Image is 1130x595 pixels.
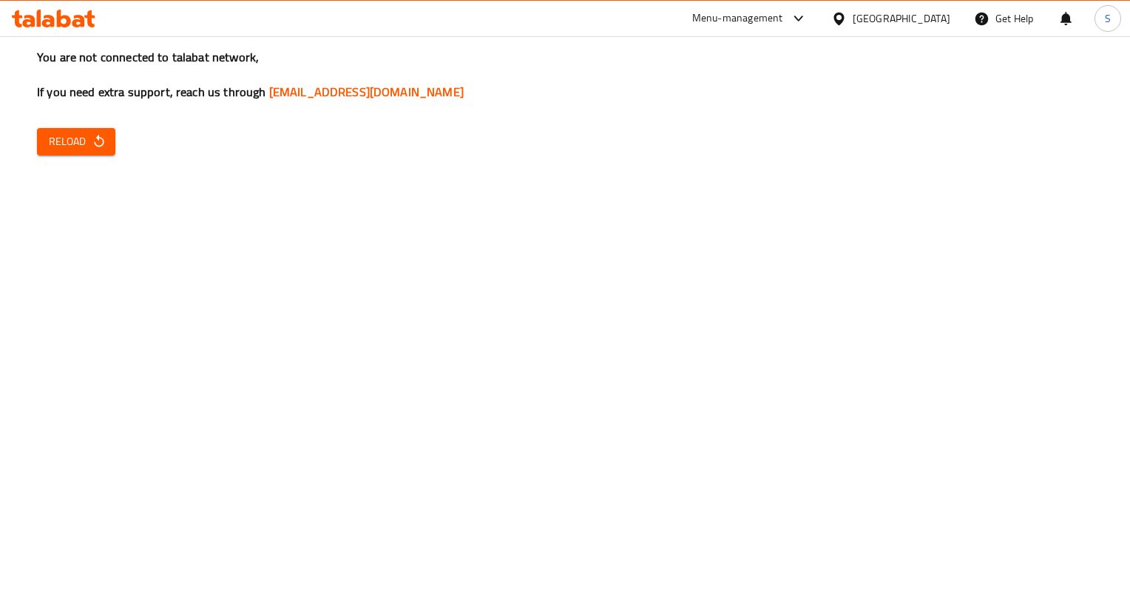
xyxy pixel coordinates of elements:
[37,49,1093,101] h3: You are not connected to talabat network, If you need extra support, reach us through
[37,128,115,155] button: Reload
[692,10,783,27] div: Menu-management
[853,10,950,27] div: [GEOGRAPHIC_DATA]
[269,81,464,103] a: [EMAIL_ADDRESS][DOMAIN_NAME]
[49,132,104,151] span: Reload
[1105,10,1111,27] span: S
